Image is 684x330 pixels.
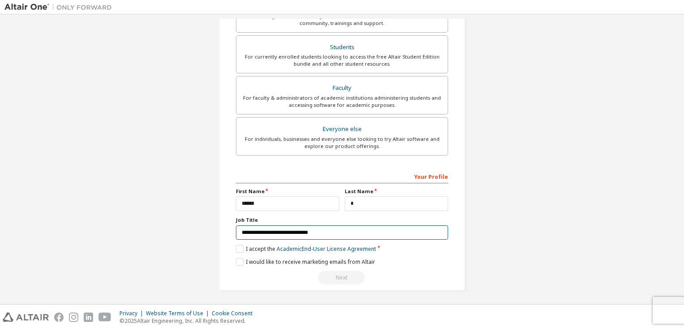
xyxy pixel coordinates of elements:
div: Website Terms of Use [146,310,212,317]
label: I would like to receive marketing emails from Altair [236,258,375,266]
a: Academic End-User License Agreement [277,245,376,253]
div: For existing customers looking to access software downloads, HPC resources, community, trainings ... [242,13,442,27]
img: instagram.svg [69,313,78,322]
div: Privacy [120,310,146,317]
div: Your Profile [236,169,448,183]
div: Everyone else [242,123,442,135]
img: youtube.svg [98,313,111,322]
img: facebook.svg [54,313,64,322]
p: © 2025 Altair Engineering, Inc. All Rights Reserved. [120,317,258,325]
div: For faculty & administrators of academic institutions administering students and accessing softwa... [242,94,442,109]
div: You need to provide your academic email [236,271,448,284]
div: For individuals, businesses and everyone else looking to try Altair software and explore our prod... [242,135,442,150]
img: linkedin.svg [84,313,93,322]
img: Altair One [4,3,116,12]
div: Faculty [242,82,442,94]
label: Last Name [345,188,448,195]
div: For currently enrolled students looking to access the free Altair Student Edition bundle and all ... [242,53,442,68]
label: Job Title [236,216,448,224]
div: Students [242,41,442,54]
div: Cookie Consent [212,310,258,317]
label: First Name [236,188,339,195]
img: altair_logo.svg [3,313,49,322]
label: I accept the [236,245,376,253]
